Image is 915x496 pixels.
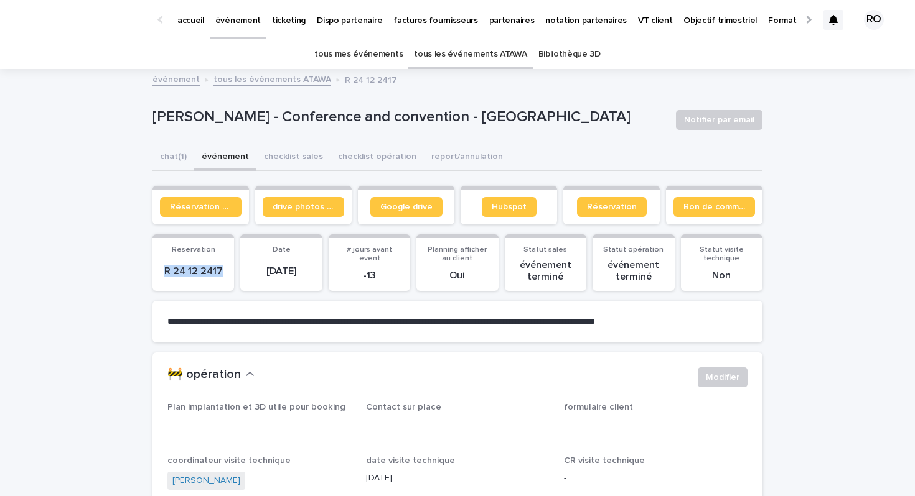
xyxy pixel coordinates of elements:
a: tous les événements ATAWA [414,40,527,69]
p: Oui [424,270,490,282]
p: R 24 12 2417 [345,72,397,86]
a: Réservation client [160,197,242,217]
a: Bibliothèque 3D [538,40,601,69]
span: formulaire client [564,403,633,411]
a: Bon de commande [673,197,755,217]
img: Ls34BcGeRexTGTNfXpUC [25,7,146,32]
h2: 🚧 opération [167,367,241,382]
a: tous les événements ATAWA [213,71,331,86]
p: [DATE] [366,472,550,485]
span: Plan implantation et 3D utile pour booking [167,403,345,411]
p: [PERSON_NAME] - Conference and convention - [GEOGRAPHIC_DATA] [152,108,666,126]
span: Date [273,246,291,254]
a: Hubspot [482,197,537,217]
p: - [564,418,748,431]
button: Modifier [698,367,748,387]
button: checklist sales [256,145,331,171]
button: événement [194,145,256,171]
span: Contact sur place [366,403,441,411]
p: [DATE] [248,265,314,277]
span: Google drive [380,203,433,211]
span: Bon de commande [683,203,745,211]
p: Non [688,270,755,282]
span: Réservation [587,203,637,211]
span: Statut sales [523,246,567,254]
span: Statut visite technique [700,246,744,262]
span: Modifier [706,371,739,383]
p: R 24 12 2417 [160,265,227,277]
span: Statut opération [603,246,664,254]
p: événement terminé [512,259,579,283]
a: Réservation [577,197,647,217]
p: - [366,418,550,431]
span: Réservation client [170,203,232,211]
span: Hubspot [492,203,527,211]
a: événement [152,71,200,86]
a: Google drive [370,197,443,217]
span: drive photos coordinateur [273,203,334,211]
span: coordinateur visite technique [167,456,291,465]
span: # jours avant event [347,246,392,262]
span: date visite technique [366,456,455,465]
a: tous mes événements [314,40,403,69]
p: -13 [336,270,403,282]
span: Planning afficher au client [428,246,487,262]
button: checklist opération [331,145,424,171]
a: drive photos coordinateur [263,197,344,217]
button: Notifier par email [676,110,762,130]
p: - [167,418,351,431]
a: [PERSON_NAME] [172,474,240,487]
span: Notifier par email [684,114,754,126]
p: - [564,472,748,485]
button: 🚧 opération [167,367,255,382]
span: Reservation [172,246,215,254]
span: CR visite technique [564,456,645,465]
button: chat (1) [152,145,194,171]
button: report/annulation [424,145,510,171]
div: RO [864,10,884,30]
p: événement terminé [600,259,667,283]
